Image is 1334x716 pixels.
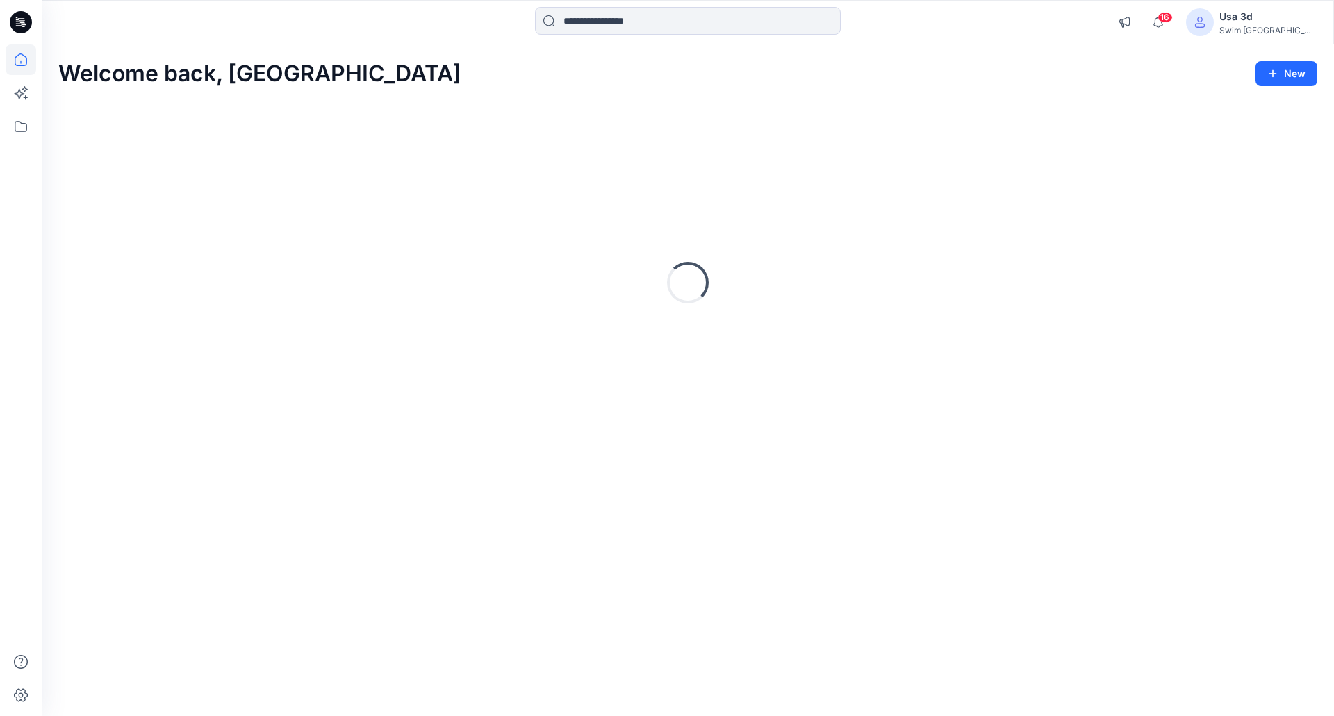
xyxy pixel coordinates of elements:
button: New [1255,61,1317,86]
svg: avatar [1194,17,1205,28]
div: Swim [GEOGRAPHIC_DATA] [1219,25,1317,35]
div: Usa 3d [1219,8,1317,25]
span: 16 [1158,12,1173,23]
h2: Welcome back, [GEOGRAPHIC_DATA] [58,61,461,87]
